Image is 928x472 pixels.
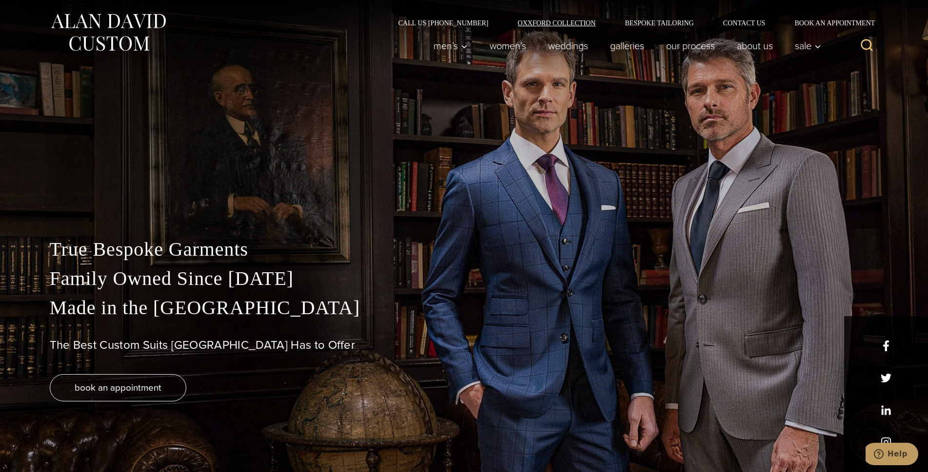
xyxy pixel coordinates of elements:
[784,36,826,56] button: Sale sub menu toggle
[422,36,826,56] nav: Primary Navigation
[537,36,599,56] a: weddings
[75,380,161,395] span: book an appointment
[726,36,784,56] a: About Us
[50,374,186,401] a: book an appointment
[50,11,167,54] img: Alan David Custom
[780,19,878,26] a: Book an Appointment
[384,19,503,26] a: Call Us [PHONE_NUMBER]
[478,36,537,56] a: Women’s
[599,36,655,56] a: Galleries
[50,235,879,322] p: True Bespoke Garments Family Owned Since [DATE] Made in the [GEOGRAPHIC_DATA]
[422,36,478,56] button: Men’s sub menu toggle
[50,338,879,352] h1: The Best Custom Suits [GEOGRAPHIC_DATA] Has to Offer
[610,19,708,26] a: Bespoke Tailoring
[855,34,879,57] button: View Search Form
[503,19,610,26] a: Oxxford Collection
[384,19,879,26] nav: Secondary Navigation
[709,19,780,26] a: Contact Us
[866,443,918,467] iframe: Opens a widget where you can chat to one of our agents
[655,36,726,56] a: Our Process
